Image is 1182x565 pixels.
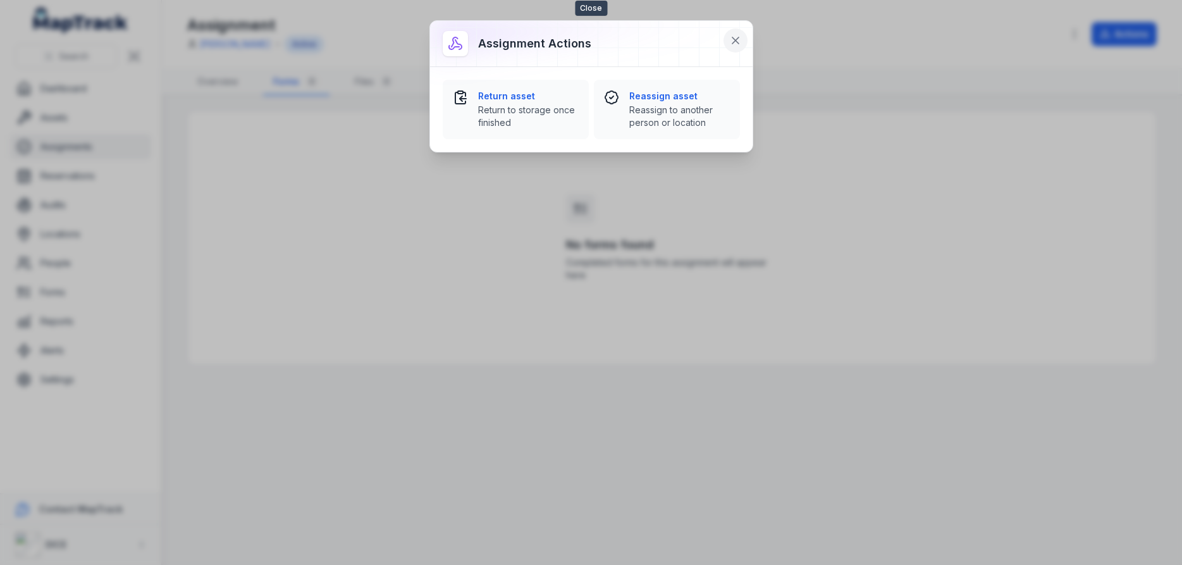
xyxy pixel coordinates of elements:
[575,1,607,16] span: Close
[478,35,591,53] h3: Assignment actions
[629,104,730,129] span: Reassign to another person or location
[443,80,589,139] button: Return assetReturn to storage once finished
[629,90,730,102] strong: Reassign asset
[478,90,579,102] strong: Return asset
[594,80,740,139] button: Reassign assetReassign to another person or location
[478,104,579,129] span: Return to storage once finished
